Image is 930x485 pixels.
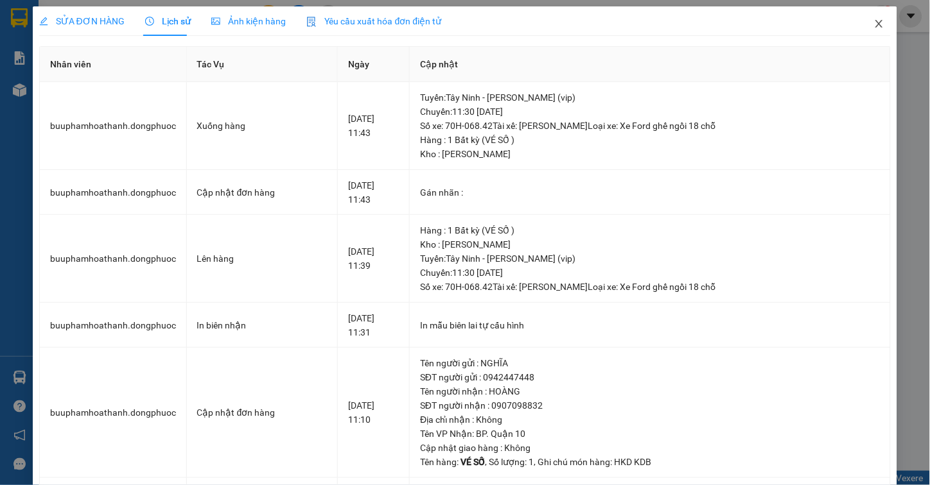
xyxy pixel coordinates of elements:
div: [DATE] 11:39 [348,244,399,273]
div: [DATE] 11:10 [348,398,399,427]
span: VÉ SỐ [461,457,485,467]
div: Tên người nhận : HOÀNG [420,384,880,398]
span: 1 [529,457,534,467]
div: Cập nhật giao hàng : Không [420,441,880,455]
span: Yêu cầu xuất hóa đơn điện tử [306,16,442,26]
div: Tên VP Nhận: BP. Quận 10 [420,427,880,441]
div: Tên hàng: , Số lượng: , Ghi chú món hàng: [420,455,880,469]
span: edit [39,17,48,26]
th: Tác Vụ [187,47,338,82]
div: Tuyến : Tây Ninh - [PERSON_NAME] (vip) Chuyến: 11:30 [DATE] Số xe: 70H-068.42 Tài xế: [PERSON_NAM... [420,251,880,294]
span: Ảnh kiện hàng [211,16,286,26]
div: Kho : [PERSON_NAME] [420,237,880,251]
th: Nhân viên [40,47,187,82]
th: Ngày [338,47,410,82]
div: Gán nhãn : [420,185,880,200]
div: Hàng : 1 Bất kỳ (VÉ SỐ ) [420,133,880,147]
div: Lên hàng [197,251,327,266]
td: buuphamhoathanh.dongphuoc [40,303,187,348]
span: picture [211,17,220,26]
th: Cập nhật [410,47,891,82]
div: Cập nhật đơn hàng [197,185,327,200]
div: SĐT người nhận : 0907098832 [420,398,880,413]
div: Cập nhật đơn hàng [197,405,327,420]
button: Close [861,6,897,42]
td: buuphamhoathanh.dongphuoc [40,82,187,170]
div: Tuyến : Tây Ninh - [PERSON_NAME] (vip) Chuyến: 11:30 [DATE] Số xe: 70H-068.42 Tài xế: [PERSON_NAM... [420,90,880,133]
div: SĐT người gửi : 0942447448 [420,370,880,384]
span: Lịch sử [145,16,191,26]
td: buuphamhoathanh.dongphuoc [40,348,187,478]
span: SỬA ĐƠN HÀNG [39,16,125,26]
div: [DATE] 11:31 [348,311,399,339]
span: HKD KDB [614,457,651,467]
td: buuphamhoathanh.dongphuoc [40,215,187,303]
span: clock-circle [145,17,154,26]
img: icon [306,17,317,27]
div: Xuống hàng [197,119,327,133]
div: In mẫu biên lai tự cấu hình [420,318,880,332]
div: Địa chỉ nhận : Không [420,413,880,427]
div: [DATE] 11:43 [348,178,399,207]
span: close [874,19,884,29]
div: Hàng : 1 Bất kỳ (VÉ SỐ ) [420,223,880,237]
td: buuphamhoathanh.dongphuoc [40,170,187,216]
div: In biên nhận [197,318,327,332]
div: Kho : [PERSON_NAME] [420,147,880,161]
div: [DATE] 11:43 [348,112,399,140]
div: Tên người gửi : NGHĨA [420,356,880,370]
